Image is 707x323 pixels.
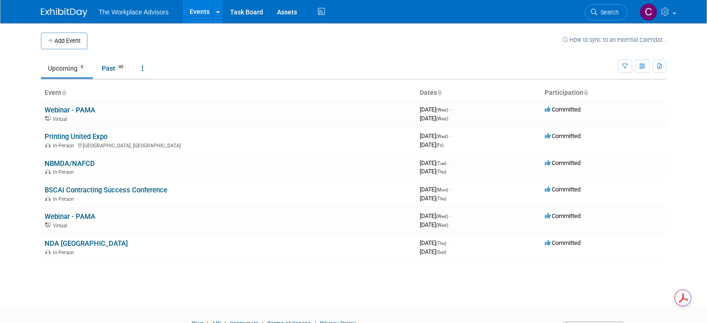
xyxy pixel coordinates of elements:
span: - [449,132,451,139]
a: Webinar - PAMA [45,212,95,221]
th: Participation [541,85,666,101]
a: Upcoming6 [41,59,93,77]
span: Virtual [53,116,70,122]
span: - [448,239,449,246]
a: Printing United Expo [45,132,107,141]
span: (Wed) [436,134,448,139]
span: [DATE] [420,221,448,228]
span: In-Person [53,196,77,202]
a: Sort by Start Date [437,89,442,96]
a: Sort by Participation Type [583,89,588,96]
span: [DATE] [420,168,446,175]
span: The Workplace Advisors [99,8,169,16]
span: [DATE] [420,195,446,202]
a: Sort by Event Name [61,89,66,96]
span: [DATE] [420,159,449,166]
span: In-Person [53,143,77,149]
span: (Wed) [436,116,448,121]
span: Virtual [53,223,70,229]
span: 6 [78,64,86,71]
span: (Thu) [436,241,446,246]
img: In-Person Event [45,143,51,147]
img: In-Person Event [45,196,51,201]
span: [DATE] [420,141,443,148]
a: Search [585,4,628,20]
img: Claudia St. John [640,3,657,21]
a: NDA [GEOGRAPHIC_DATA] [45,239,128,248]
span: (Wed) [436,214,448,219]
span: (Fri) [436,143,443,148]
span: In-Person [53,250,77,256]
img: Virtual Event [45,116,51,121]
a: BSCAI Contracting Success Conference [45,186,167,194]
span: (Tue) [436,161,446,166]
span: Committed [545,106,581,113]
span: - [449,106,451,113]
span: Committed [545,212,581,219]
img: Virtual Event [45,223,51,227]
span: [DATE] [420,115,448,122]
span: [DATE] [420,239,449,246]
span: 49 [116,64,126,71]
span: In-Person [53,169,77,175]
img: In-Person Event [45,169,51,174]
span: [DATE] [420,248,446,255]
span: [DATE] [420,212,451,219]
span: Committed [545,132,581,139]
a: How to sync to an external calendar... [562,36,666,43]
div: [GEOGRAPHIC_DATA], [GEOGRAPHIC_DATA] [45,141,412,149]
a: NBMDA/NAFCD [45,159,95,168]
span: (Wed) [436,223,448,228]
th: Dates [416,85,541,101]
span: - [449,212,451,219]
span: (Mon) [436,187,448,192]
span: [DATE] [420,132,451,139]
span: (Thu) [436,196,446,201]
span: Search [597,9,619,16]
a: Past49 [95,59,133,77]
span: - [448,159,449,166]
span: Committed [545,159,581,166]
img: ExhibitDay [41,8,87,17]
span: (Wed) [436,107,448,112]
span: Committed [545,239,581,246]
a: Webinar - PAMA [45,106,95,114]
span: Committed [545,186,581,193]
th: Event [41,85,416,101]
span: [DATE] [420,106,451,113]
span: (Thu) [436,169,446,174]
img: In-Person Event [45,250,51,254]
span: (Sun) [436,250,446,255]
button: Add Event [41,33,87,49]
span: - [449,186,451,193]
span: [DATE] [420,186,451,193]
